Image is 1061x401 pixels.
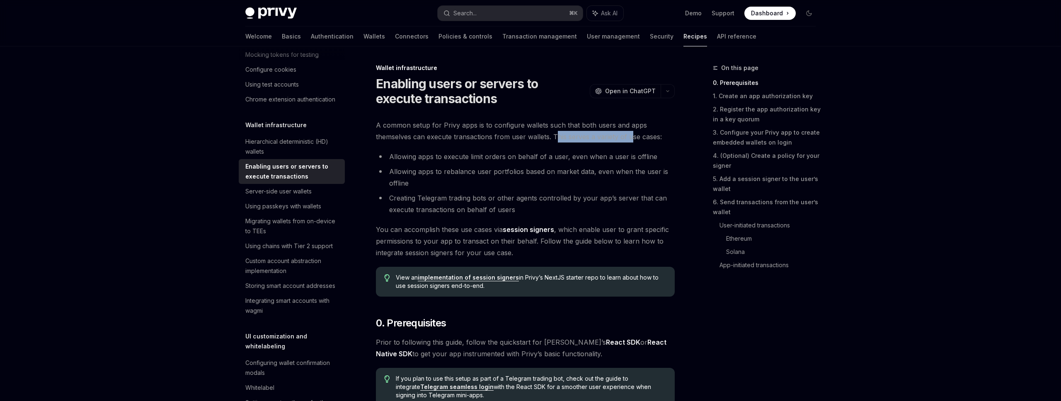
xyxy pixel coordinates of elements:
h5: Wallet infrastructure [245,120,307,130]
div: Configuring wallet confirmation modals [245,358,340,378]
div: Hierarchical deterministic (HD) wallets [245,137,340,157]
a: Chrome extension authentication [239,92,345,107]
svg: Tip [384,375,390,383]
a: User-initiated transactions [719,219,822,232]
a: Security [650,27,673,46]
h1: Enabling users or servers to execute transactions [376,76,586,106]
span: On this page [721,63,758,73]
a: Authentication [311,27,354,46]
span: ⌘ K [569,10,578,17]
a: Wallets [363,27,385,46]
div: Migrating wallets from on-device to TEEs [245,216,340,236]
span: Dashboard [751,9,783,17]
a: Server-side user wallets [239,184,345,199]
a: 4. (Optional) Create a policy for your signer [713,149,822,172]
button: Open in ChatGPT [590,84,661,98]
a: 2. Register the app authorization key in a key quorum [713,103,822,126]
a: Using chains with Tier 2 support [239,239,345,254]
div: Configure cookies [245,65,296,75]
a: API reference [717,27,756,46]
span: If you plan to use this setup as part of a Telegram trading bot, check out the guide to integrate... [396,374,666,399]
div: Integrating smart accounts with wagmi [245,296,340,316]
a: Telegram seamless login [420,383,494,391]
div: Using test accounts [245,80,299,89]
button: Search...⌘K [438,6,583,21]
a: Dashboard [744,7,796,20]
a: Configuring wallet confirmation modals [239,355,345,380]
a: Storing smart account addresses [239,278,345,293]
span: A common setup for Privy apps is to configure wallets such that both users and apps themselves ca... [376,119,675,143]
a: 6. Send transactions from the user’s wallet [713,196,822,219]
li: Allowing apps to rebalance user portfolios based on market data, even when the user is offline [376,166,675,189]
span: You can accomplish these use cases via , which enable user to grant specific permissions to your ... [376,224,675,258]
a: Recipes [683,27,707,46]
a: React SDK [606,338,640,347]
a: Ethereum [726,232,822,245]
button: Ask AI [587,6,623,21]
a: Transaction management [502,27,577,46]
div: Using chains with Tier 2 support [245,241,333,251]
a: 1. Create an app authorization key [713,89,822,103]
div: Whitelabel [245,383,274,393]
li: Creating Telegram trading bots or other agents controlled by your app’s server that can execute t... [376,192,675,215]
a: implementation of session signers [418,274,519,281]
span: View an in Privy’s NextJS starter repo to learn about how to use session signers end-to-end. [396,273,666,290]
a: User management [587,27,640,46]
a: Hierarchical deterministic (HD) wallets [239,134,345,159]
a: Using test accounts [239,77,345,92]
a: Integrating smart accounts with wagmi [239,293,345,318]
a: Basics [282,27,301,46]
h5: UI customization and whitelabeling [245,331,345,351]
div: Storing smart account addresses [245,281,335,291]
div: Chrome extension authentication [245,94,335,104]
a: Demo [685,9,702,17]
div: Server-side user wallets [245,186,312,196]
div: Using passkeys with wallets [245,201,321,211]
a: Configure cookies [239,62,345,77]
a: Using passkeys with wallets [239,199,345,214]
a: Support [712,9,734,17]
a: Solana [726,245,822,258]
a: 3. Configure your Privy app to create embedded wallets on login [713,126,822,149]
svg: Tip [384,274,390,282]
a: 5. Add a session signer to the user’s wallet [713,172,822,196]
a: Whitelabel [239,380,345,395]
div: Enabling users or servers to execute transactions [245,162,340,181]
a: 0. Prerequisites [713,76,822,89]
a: session signers [503,225,554,234]
div: Custom account abstraction implementation [245,256,340,276]
span: Open in ChatGPT [605,87,656,95]
div: Wallet infrastructure [376,64,675,72]
img: dark logo [245,7,297,19]
a: Custom account abstraction implementation [239,254,345,278]
a: Connectors [395,27,429,46]
li: Allowing apps to execute limit orders on behalf of a user, even when a user is offline [376,151,675,162]
span: 0. Prerequisites [376,316,446,330]
span: Ask AI [601,9,618,17]
span: Prior to following this guide, follow the quickstart for [PERSON_NAME]’s or to get your app instr... [376,336,675,360]
a: Migrating wallets from on-device to TEEs [239,214,345,239]
div: Search... [453,8,477,18]
a: App-initiated transactions [719,258,822,272]
button: Toggle dark mode [802,7,816,20]
a: Enabling users or servers to execute transactions [239,159,345,184]
a: Welcome [245,27,272,46]
a: Policies & controls [438,27,492,46]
